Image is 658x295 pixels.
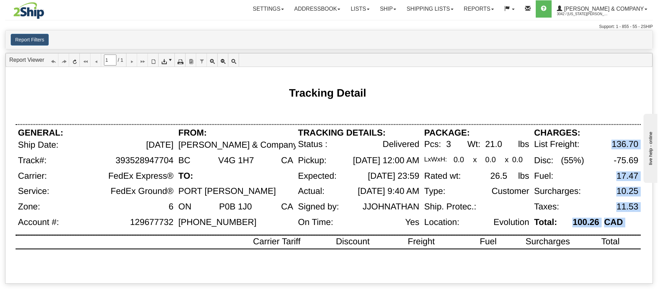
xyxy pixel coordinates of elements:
div: Surcharges: [534,187,581,196]
div: Status : [298,139,327,149]
div: Yes [405,217,419,227]
div: Carrier: [18,171,47,181]
div: Location: [424,217,459,227]
img: logo3042.jpg [5,2,53,19]
div: Expected: [298,171,337,181]
a: Print [175,53,185,67]
div: P0B 1J0 [219,202,252,212]
div: Evolution [494,217,529,227]
div: Pickup: [298,156,326,165]
div: Total [601,237,620,247]
div: Customer [492,187,529,196]
div: 100.26 [573,217,599,227]
div: CAD [604,217,623,227]
div: Track#: [18,156,47,165]
div: CA [281,202,293,212]
div: 0.0 [485,156,496,164]
div: TRACKING DETAILS: [298,128,385,138]
div: FedEx Express® [108,171,173,181]
div: live help - online [5,6,64,11]
div: 393528947704 [116,156,174,165]
a: [PERSON_NAME] & Company 3042 / [US_STATE][PERSON_NAME] [552,0,652,18]
div: Total: [534,217,557,227]
div: Delivered [383,139,419,149]
div: Fuel: [534,171,553,181]
span: 1 [121,57,123,63]
div: [DATE] 9:40 AM [358,187,419,196]
button: Report Filters [11,34,49,46]
div: BC [178,156,190,165]
a: Toggle Print Preview [148,53,159,67]
div: 3 [446,139,451,149]
div: [DATE] 12:00 AM [353,156,419,165]
div: 0.0 [454,156,464,164]
a: Report Viewer [9,57,44,63]
a: Refresh [69,53,80,67]
a: Reports [459,0,499,18]
div: 0.0 [512,156,523,164]
div: Disc: [534,156,553,165]
div: Signed by: [298,202,339,212]
div: [DATE] [146,140,173,150]
a: Zoom In [207,53,218,67]
div: Zone: [18,202,40,212]
span: / [118,57,119,63]
div: 6 [169,202,173,212]
div: LxWxH: [424,156,447,163]
a: Ship [375,0,401,18]
div: PORT [PERSON_NAME] [178,187,276,196]
div: 129677732 [130,217,173,227]
iframe: chat widget [642,112,657,183]
div: [PERSON_NAME] & Company Ltd. [178,140,314,150]
div: FROM: [178,128,207,138]
div: lbs [518,139,529,149]
div: Fuel [480,237,497,247]
a: Shipping lists [401,0,458,18]
div: Surcharges [526,237,570,247]
div: V4G 1H7 [218,156,254,165]
div: Service: [18,187,49,196]
div: On Time: [298,217,333,227]
div: Rated wt: [424,171,461,181]
div: x [473,156,477,164]
div: Support: 1 - 855 - 55 - 2SHIP [5,24,653,30]
div: Ship Date: [18,140,58,150]
div: GENERAL: [18,128,63,138]
div: 17.47 [617,171,638,181]
div: Type: [424,187,445,196]
div: 26.5 [490,171,507,181]
div: List Freight: [534,139,579,149]
div: CA [281,156,293,165]
div: -75.69 [614,156,638,165]
div: (55%) [561,156,584,165]
div: Carrier Tariff [253,237,301,247]
div: Taxes: [534,202,559,212]
div: Discount [336,237,370,247]
a: Toggle FullPage/PageWidth [228,53,239,67]
span: [PERSON_NAME] & Company [562,6,644,12]
a: Addressbook [289,0,346,18]
div: Actual: [298,187,325,196]
div: TO: [178,171,193,181]
div: FedEx Ground® [111,187,173,196]
a: Export [159,53,175,67]
div: lbs [518,171,529,181]
div: 21.0 [485,139,502,149]
div: 136.70 [612,139,638,149]
div: Pcs: [424,139,441,149]
div: [PHONE_NUMBER] [178,217,256,227]
div: 11.53 [617,202,638,212]
a: Zoom Out [218,53,228,67]
div: Ship. Protec.: [424,202,476,212]
div: CHARGES: [534,128,580,138]
div: Account #: [18,217,59,227]
div: JJOHNATHAN [363,202,419,212]
div: PACKAGE: [424,128,470,138]
a: Lists [345,0,374,18]
div: Wt: [467,139,480,149]
div: x [505,156,508,164]
div: ON [178,202,191,212]
div: Tracking Detail [289,87,366,99]
div: 10.25 [617,187,638,196]
a: Settings [248,0,289,18]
